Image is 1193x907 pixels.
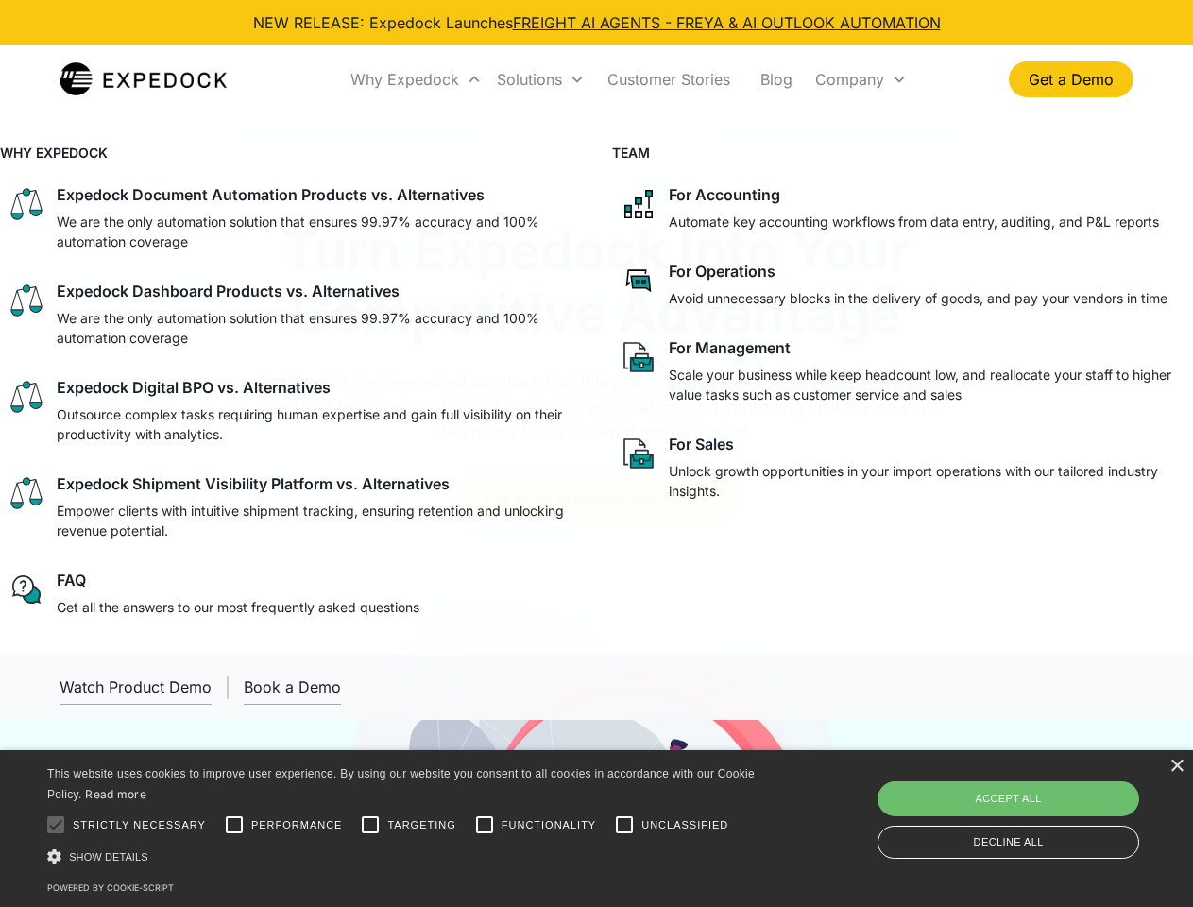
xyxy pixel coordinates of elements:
span: Unclassified [641,817,728,833]
img: paper and bag icon [620,435,657,472]
div: Company [808,47,914,111]
div: For Sales [669,435,734,453]
div: FAQ [57,571,86,590]
div: Expedock Document Automation Products vs. Alternatives [57,185,485,204]
p: Scale your business while keep headcount low, and reallocate your staff to higher value tasks suc... [669,365,1186,404]
div: Show details [47,847,761,866]
p: We are the only automation solution that ensures 99.97% accuracy and 100% automation coverage [57,212,574,251]
a: Powered by cookie-script [47,882,174,893]
div: Solutions [497,70,562,89]
img: scale icon [8,185,45,223]
div: Expedock Digital BPO vs. Alternatives [57,378,331,397]
a: FREIGHT AI AGENTS - FREYA & AI OUTLOOK AUTOMATION [513,13,941,32]
p: We are the only automation solution that ensures 99.97% accuracy and 100% automation coverage [57,308,574,348]
img: scale icon [8,282,45,319]
div: For Operations [669,262,775,281]
span: Strictly necessary [73,817,206,833]
img: regular chat bubble icon [8,571,45,608]
a: Get a Demo [1009,61,1133,97]
iframe: Chat Widget [878,703,1193,907]
span: Show details [69,851,148,863]
img: Expedock Logo [60,60,227,98]
span: Targeting [387,817,455,833]
img: scale icon [8,378,45,416]
div: Solutions [489,47,592,111]
p: Automate key accounting workflows from data entry, auditing, and P&L reports [669,212,1159,231]
p: Empower clients with intuitive shipment tracking, ensuring retention and unlocking revenue potent... [57,501,574,540]
div: For Accounting [669,185,780,204]
div: Expedock Dashboard Products vs. Alternatives [57,282,400,300]
div: Book a Demo [244,677,341,696]
a: Read more [85,787,146,801]
a: open lightbox [60,670,212,705]
div: NEW RELEASE: Expedock Launches [253,11,941,34]
p: Get all the answers to our most frequently asked questions [57,597,419,617]
p: Unlock growth opportunities in your import operations with our tailored industry insights. [669,461,1186,501]
div: Expedock Shipment Visibility Platform vs. Alternatives [57,474,450,493]
a: Blog [745,47,808,111]
img: rectangular chat bubble icon [620,262,657,299]
span: This website uses cookies to improve user experience. By using our website you consent to all coo... [47,767,755,802]
a: Book a Demo [244,670,341,705]
div: Watch Product Demo [60,677,212,696]
div: Company [815,70,884,89]
p: Outsource complex tasks requiring human expertise and gain full visibility on their productivity ... [57,404,574,444]
img: network like icon [620,185,657,223]
img: paper and bag icon [620,338,657,376]
span: Functionality [502,817,596,833]
img: scale icon [8,474,45,512]
span: Performance [251,817,343,833]
div: Why Expedock [350,70,459,89]
a: home [60,60,227,98]
div: For Management [669,338,791,357]
p: Avoid unnecessary blocks in the delivery of goods, and pay your vendors in time [669,288,1167,308]
div: Why Expedock [343,47,489,111]
a: Customer Stories [592,47,745,111]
